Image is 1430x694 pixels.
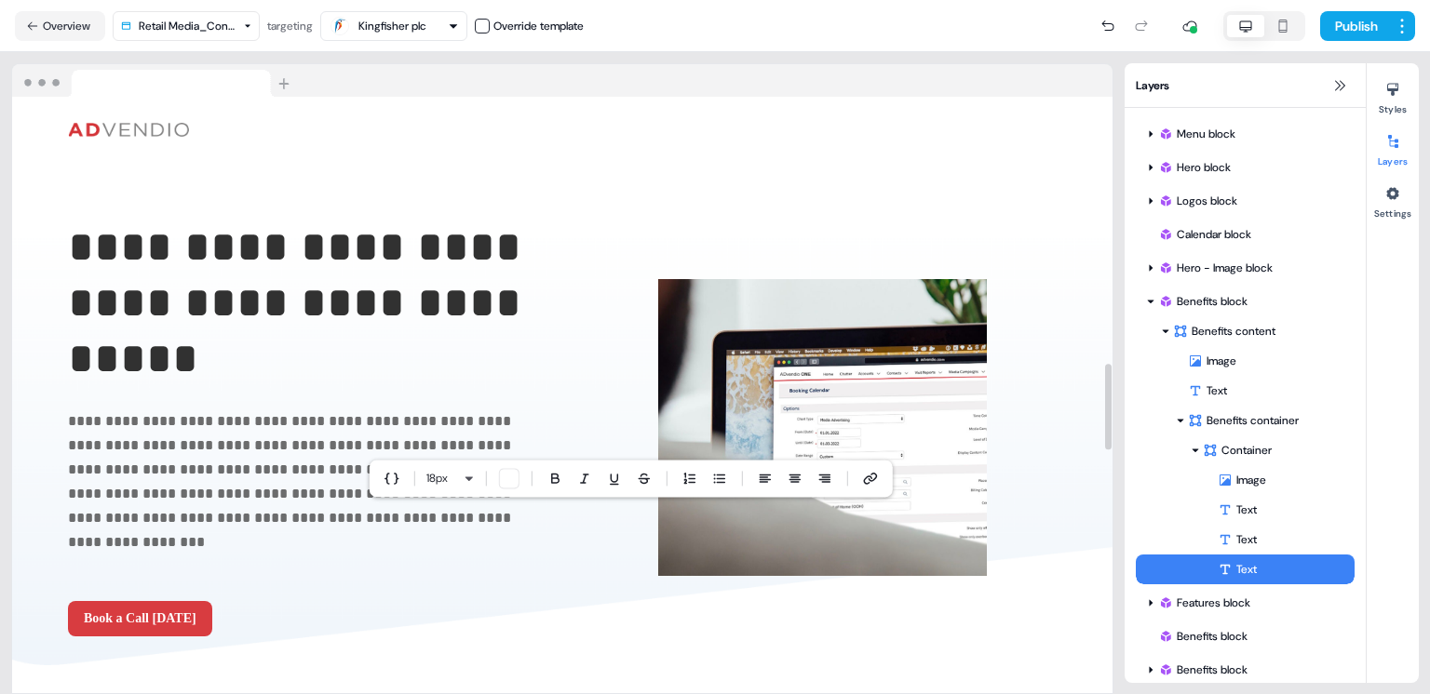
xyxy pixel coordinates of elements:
[1218,560,1355,579] div: Text
[1136,621,1355,651] div: Benefits block
[1136,525,1355,554] div: Text
[588,220,1057,636] div: Image
[1158,661,1347,679] div: Benefits block
[1188,411,1347,430] div: Benefits container
[1136,346,1355,376] div: Image
[1158,627,1347,646] div: Benefits block
[493,17,584,35] div: Override template
[1136,655,1355,685] div: Benefits block
[426,469,448,487] span: 18 px
[1158,192,1347,210] div: Logos block
[1158,125,1347,143] div: Menu block
[1136,435,1355,584] div: ContainerImageTextTextText
[1367,127,1419,167] button: Layers
[1136,253,1355,283] div: Hero - Image block
[1218,530,1355,549] div: Text
[1158,292,1347,311] div: Benefits block
[1125,63,1366,108] div: Layers
[658,220,986,636] img: Image
[1367,179,1419,220] button: Settings
[1218,500,1355,519] div: Text
[12,64,298,98] img: Browser topbar
[358,17,426,35] div: Kingfisher plc
[1136,554,1355,584] div: Text
[1173,322,1347,340] div: Benefits content
[1158,225,1347,244] div: Calendar block
[1136,376,1355,406] div: Text
[1188,381,1355,400] div: Text
[1136,588,1355,618] div: Features block
[1158,259,1347,277] div: Hero - Image block
[1218,471,1355,489] div: Image
[1158,594,1347,612] div: Features block
[1136,220,1355,249] div: Calendar block
[1136,119,1355,149] div: Menu block
[320,11,467,41] button: Kingfisher plc
[1136,186,1355,216] div: Logos block
[1136,153,1355,182] div: Hero block
[68,601,212,636] button: Book a Call [DATE]
[267,17,313,35] div: targeting
[1367,74,1419,115] button: Styles
[1320,11,1389,41] button: Publish
[139,17,236,35] div: Retail Media_Consideration
[1158,158,1347,177] div: Hero block
[15,11,105,41] button: Overview
[1136,316,1355,584] div: Benefits contentImageTextBenefits containerContainerImageTextTextText
[1203,441,1347,460] div: Container
[1136,465,1355,495] div: Image
[1136,495,1355,525] div: Text
[1136,406,1355,584] div: Benefits containerContainerImageTextTextText
[419,467,464,489] button: 18px
[1188,352,1355,370] div: Image
[1136,287,1355,584] div: Benefits blockBenefits contentImageTextBenefits containerContainerImageTextTextText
